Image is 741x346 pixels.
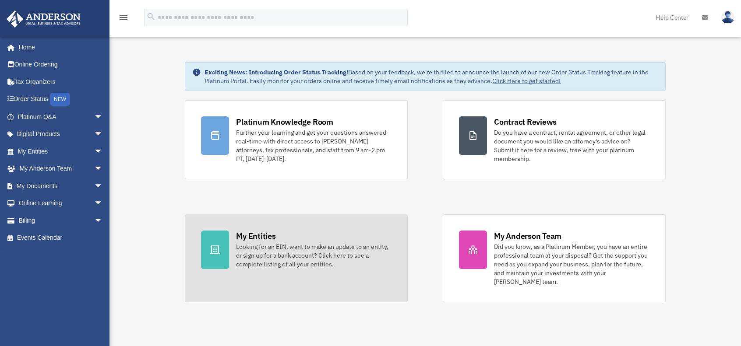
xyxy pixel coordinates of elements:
div: Platinum Knowledge Room [236,116,333,127]
span: arrow_drop_down [94,195,112,213]
span: arrow_drop_down [94,160,112,178]
i: search [146,12,156,21]
span: arrow_drop_down [94,126,112,143]
img: User Pic [721,11,734,24]
img: Anderson Advisors Platinum Portal [4,10,83,28]
a: Online Learningarrow_drop_down [6,195,116,212]
span: arrow_drop_down [94,212,112,230]
a: Online Ordering [6,56,116,73]
div: Based on your feedback, we're thrilled to announce the launch of our new Order Status Tracking fe... [205,68,658,85]
a: My Documentsarrow_drop_down [6,177,116,195]
a: My Anderson Team Did you know, as a Platinum Member, you have an entire professional team at your... [443,214,666,302]
a: Events Calendar [6,229,116,247]
div: Looking for an EIN, want to make an update to an entity, or sign up for a bank account? Click her... [236,242,392,269]
a: My Anderson Teamarrow_drop_down [6,160,116,178]
span: arrow_drop_down [94,177,112,195]
a: Tax Organizers [6,73,116,91]
span: arrow_drop_down [94,108,112,126]
a: Order StatusNEW [6,91,116,108]
a: Platinum Q&Aarrow_drop_down [6,108,116,126]
div: Contract Reviews [494,116,557,127]
div: Did you know, as a Platinum Member, you have an entire professional team at your disposal? Get th... [494,242,649,286]
a: Click Here to get started! [492,77,561,85]
a: Home [6,38,112,56]
div: Further your learning and get your questions answered real-time with direct access to [PERSON_NAM... [236,128,392,163]
i: menu [118,12,129,23]
div: Do you have a contract, rental agreement, or other legal document you would like an attorney's ad... [494,128,649,163]
a: Contract Reviews Do you have a contract, rental agreement, or other legal document you would like... [443,100,666,179]
div: NEW [50,93,70,106]
a: Digital Productsarrow_drop_down [6,126,116,143]
strong: Exciting News: Introducing Order Status Tracking! [205,68,348,76]
a: Billingarrow_drop_down [6,212,116,229]
a: menu [118,15,129,23]
span: arrow_drop_down [94,143,112,161]
div: My Entities [236,231,275,241]
a: My Entities Looking for an EIN, want to make an update to an entity, or sign up for a bank accoun... [185,214,408,302]
a: Platinum Knowledge Room Further your learning and get your questions answered real-time with dire... [185,100,408,179]
div: My Anderson Team [494,231,561,241]
a: My Entitiesarrow_drop_down [6,143,116,160]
